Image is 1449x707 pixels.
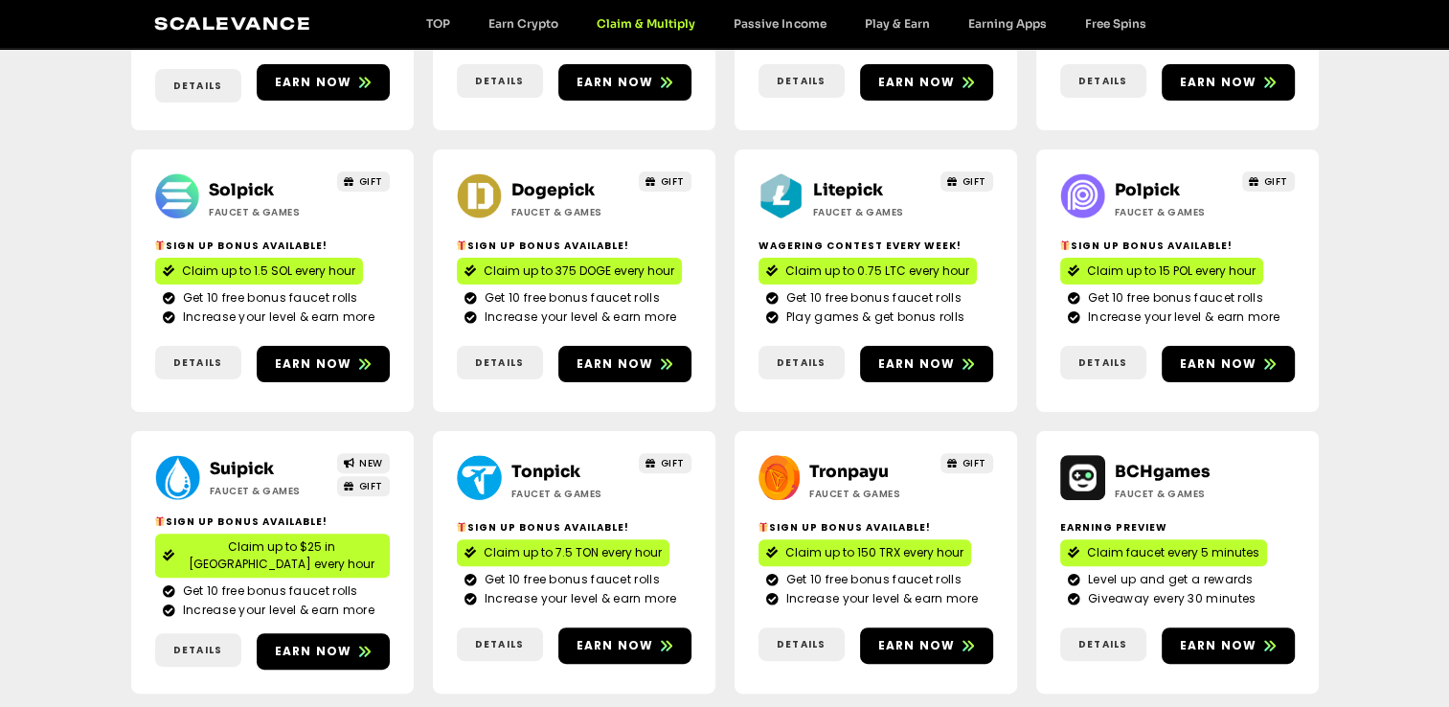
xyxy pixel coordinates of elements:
[758,258,977,285] a: Claim up to 0.75 LTC every hour
[1242,171,1295,192] a: GIFT
[558,627,691,664] a: Earn now
[155,239,390,253] h2: Sign Up Bonus Available!
[781,590,978,607] span: Increase your level & earn more
[182,262,355,280] span: Claim up to 1.5 SOL every hour
[173,643,222,657] span: Details
[1060,240,1070,250] img: 🎁
[777,74,826,88] span: Details
[155,346,241,379] a: Details
[173,79,222,93] span: Details
[480,571,660,588] span: Get 10 free bonus faucet rolls
[940,171,993,192] a: GIFT
[1264,174,1288,189] span: GIFT
[860,64,993,101] a: Earn now
[962,456,986,470] span: GIFT
[1115,487,1234,501] h2: Faucet & Games
[1115,180,1180,200] a: Polpick
[275,74,352,91] span: Earn now
[781,571,962,588] span: Get 10 free bonus faucet rolls
[209,180,274,200] a: Solpick
[758,627,845,661] a: Details
[1065,16,1165,31] a: Free Spins
[809,487,929,501] h2: Faucet & Games
[209,205,328,219] h2: Faucet & Games
[714,16,845,31] a: Passive Income
[484,544,662,561] span: Claim up to 7.5 TON every hour
[178,582,358,600] span: Get 10 free bonus faucet rolls
[457,520,691,535] h2: Sign Up Bonus Available!
[1078,355,1127,370] span: Details
[155,516,165,526] img: 🎁
[155,633,241,667] a: Details
[257,633,390,670] a: Earn now
[457,258,682,285] a: Claim up to 375 DOGE every hour
[639,171,691,192] a: GIFT
[962,174,986,189] span: GIFT
[758,522,768,532] img: 🎁
[511,462,580,482] a: Tonpick
[1087,544,1259,561] span: Claim faucet every 5 minutes
[1162,64,1295,101] a: Earn now
[785,262,969,280] span: Claim up to 0.75 LTC every hour
[860,627,993,664] a: Earn now
[178,308,374,326] span: Increase your level & earn more
[178,289,358,307] span: Get 10 free bonus faucet rolls
[1060,64,1146,98] a: Details
[1078,74,1127,88] span: Details
[758,239,993,253] h2: Wagering contest every week!
[154,13,311,34] a: Scalevance
[359,174,383,189] span: GIFT
[878,74,956,91] span: Earn now
[484,262,674,280] span: Claim up to 375 DOGE every hour
[948,16,1065,31] a: Earning Apps
[407,16,1165,31] nav: Menu
[1083,289,1263,307] span: Get 10 free bonus faucet rolls
[940,453,993,473] a: GIFT
[1060,539,1267,566] a: Claim faucet every 5 minutes
[758,64,845,98] a: Details
[457,64,543,98] a: Details
[577,355,654,373] span: Earn now
[661,174,685,189] span: GIFT
[155,258,363,285] a: Claim up to 1.5 SOL every hour
[785,544,963,561] span: Claim up to 150 TRX every hour
[813,205,933,219] h2: Faucet & Games
[1083,590,1257,607] span: Giveaway every 30 minutes
[781,289,962,307] span: Get 10 free bonus faucet rolls
[257,64,390,101] a: Earn now
[475,355,524,370] span: Details
[155,514,390,529] h2: Sign Up Bonus Available!
[661,456,685,470] span: GIFT
[511,180,595,200] a: Dogepick
[359,456,383,470] span: NEW
[1078,637,1127,651] span: Details
[813,180,883,200] a: Litepick
[1087,262,1256,280] span: Claim up to 15 POL every hour
[457,346,543,379] a: Details
[511,487,631,501] h2: Faucet & Games
[777,637,826,651] span: Details
[860,346,993,382] a: Earn now
[182,538,382,573] span: Claim up to $25 in [GEOGRAPHIC_DATA] every hour
[511,205,631,219] h2: Faucet & Games
[1115,205,1234,219] h2: Faucet & Games
[173,355,222,370] span: Details
[337,171,390,192] a: GIFT
[337,476,390,496] a: GIFT
[1115,462,1211,482] a: BCHgames
[1180,74,1257,91] span: Earn now
[1180,637,1257,654] span: Earn now
[480,590,676,607] span: Increase your level & earn more
[475,74,524,88] span: Details
[1083,308,1279,326] span: Increase your level & earn more
[457,239,691,253] h2: Sign Up Bonus Available!
[758,520,993,535] h2: Sign Up Bonus Available!
[1060,627,1146,661] a: Details
[1060,239,1295,253] h2: Sign Up Bonus Available!
[1060,346,1146,379] a: Details
[878,355,956,373] span: Earn now
[558,64,691,101] a: Earn now
[577,74,654,91] span: Earn now
[480,289,660,307] span: Get 10 free bonus faucet rolls
[777,355,826,370] span: Details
